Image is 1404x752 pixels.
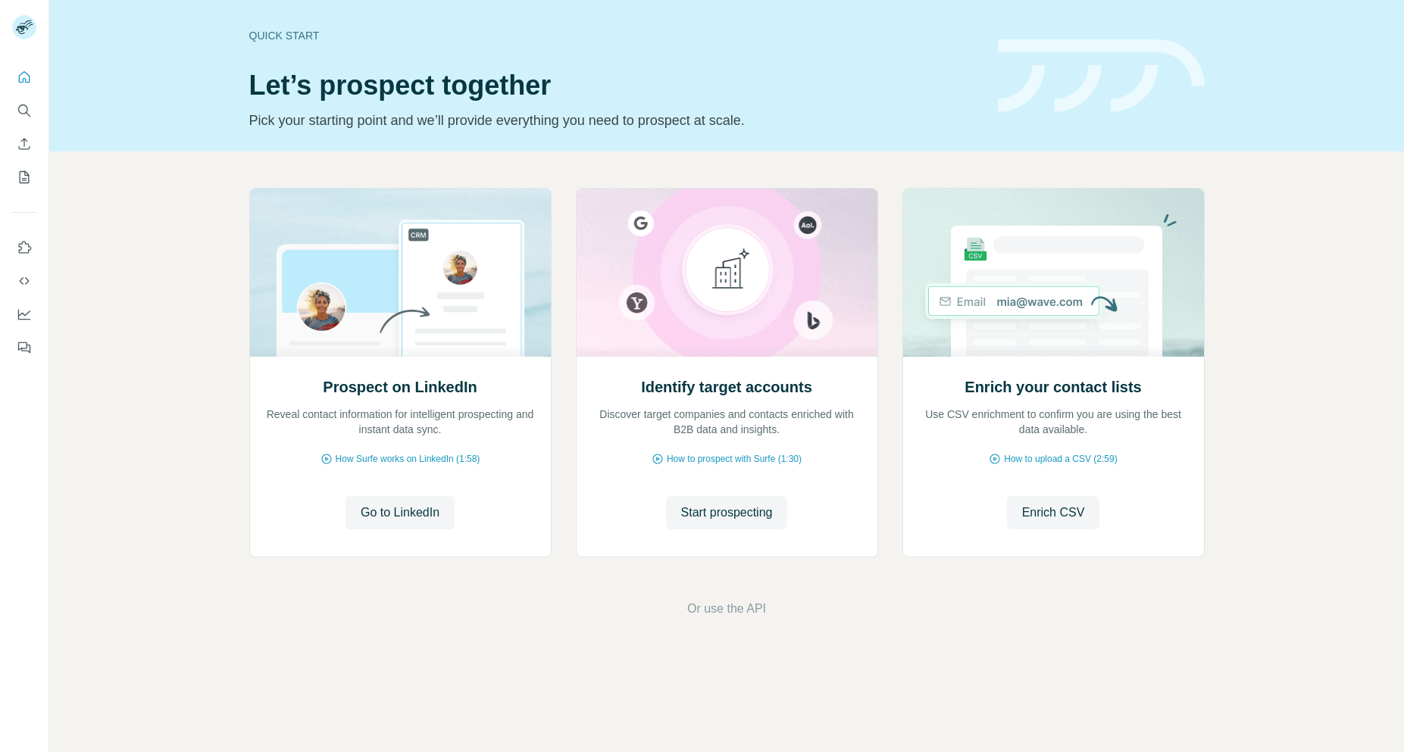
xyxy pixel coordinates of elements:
[12,267,36,295] button: Use Surfe API
[1007,496,1100,529] button: Enrich CSV
[12,301,36,328] button: Dashboard
[323,376,477,398] h2: Prospect on LinkedIn
[666,496,788,529] button: Start prospecting
[667,452,802,466] span: How to prospect with Surfe (1:30)
[12,130,36,158] button: Enrich CSV
[998,39,1205,113] img: banner
[592,407,862,437] p: Discover target companies and contacts enriched with B2B data and insights.
[361,504,439,522] span: Go to LinkedIn
[12,234,36,261] button: Use Surfe on LinkedIn
[641,376,812,398] h2: Identify target accounts
[249,28,980,43] div: Quick start
[346,496,455,529] button: Go to LinkedIn
[249,70,980,101] h1: Let’s prospect together
[681,504,773,522] span: Start prospecting
[576,189,878,357] img: Identify target accounts
[249,110,980,131] p: Pick your starting point and we’ll provide everything you need to prospect at scale.
[12,164,36,191] button: My lists
[902,189,1205,357] img: Enrich your contact lists
[1022,504,1085,522] span: Enrich CSV
[265,407,536,437] p: Reveal contact information for intelligent prospecting and instant data sync.
[336,452,480,466] span: How Surfe works on LinkedIn (1:58)
[1004,452,1117,466] span: How to upload a CSV (2:59)
[965,376,1141,398] h2: Enrich your contact lists
[918,407,1189,437] p: Use CSV enrichment to confirm you are using the best data available.
[687,600,766,618] button: Or use the API
[249,189,552,357] img: Prospect on LinkedIn
[12,64,36,91] button: Quick start
[12,334,36,361] button: Feedback
[12,97,36,124] button: Search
